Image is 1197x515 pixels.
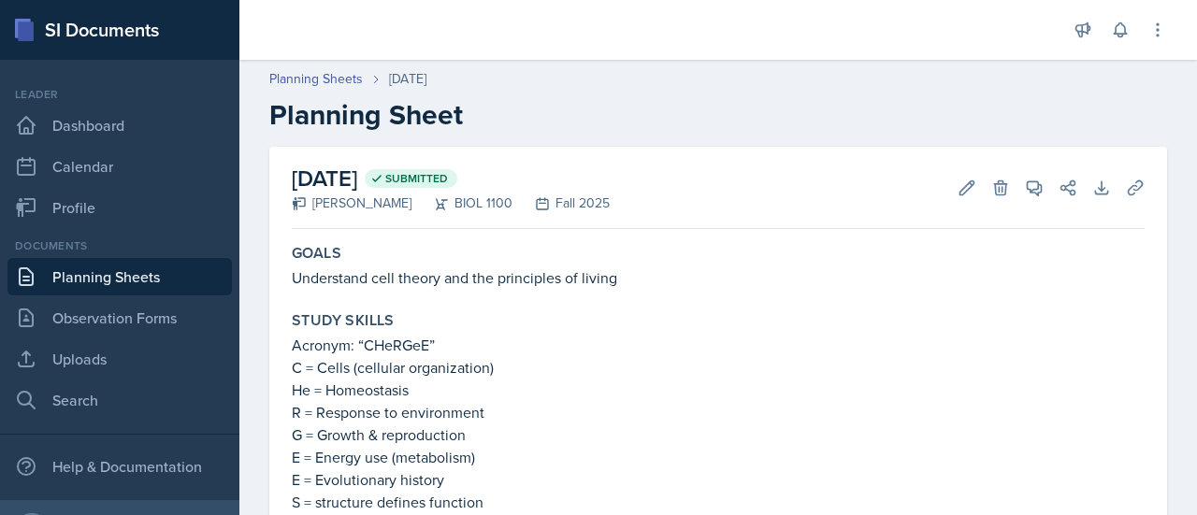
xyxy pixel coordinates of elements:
p: Understand cell theory and the principles of living [292,266,1145,289]
div: Help & Documentation [7,448,232,485]
p: R = Response to environment [292,401,1145,423]
a: Observation Forms [7,299,232,336]
h2: [DATE] [292,162,610,195]
p: E = Energy use (metabolism) [292,446,1145,468]
span: Submitted [385,171,448,186]
div: [PERSON_NAME] [292,193,411,213]
a: Dashboard [7,107,232,144]
p: E = Evolutionary history [292,468,1145,491]
div: Leader [7,86,232,103]
h2: Planning Sheet [269,98,1167,132]
a: Uploads [7,340,232,378]
p: C = Cells (cellular organization) [292,356,1145,379]
a: Profile [7,189,232,226]
div: [DATE] [389,69,426,89]
label: Goals [292,244,341,263]
a: Planning Sheets [269,69,363,89]
p: G = Growth & reproduction [292,423,1145,446]
p: Acronym: “CHeRGeE” [292,334,1145,356]
a: Planning Sheets [7,258,232,295]
div: BIOL 1100 [411,193,512,213]
div: Documents [7,237,232,254]
label: Study Skills [292,311,395,330]
p: S = structure defines function [292,491,1145,513]
a: Search [7,381,232,419]
div: Fall 2025 [512,193,610,213]
a: Calendar [7,148,232,185]
p: He = Homeostasis [292,379,1145,401]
